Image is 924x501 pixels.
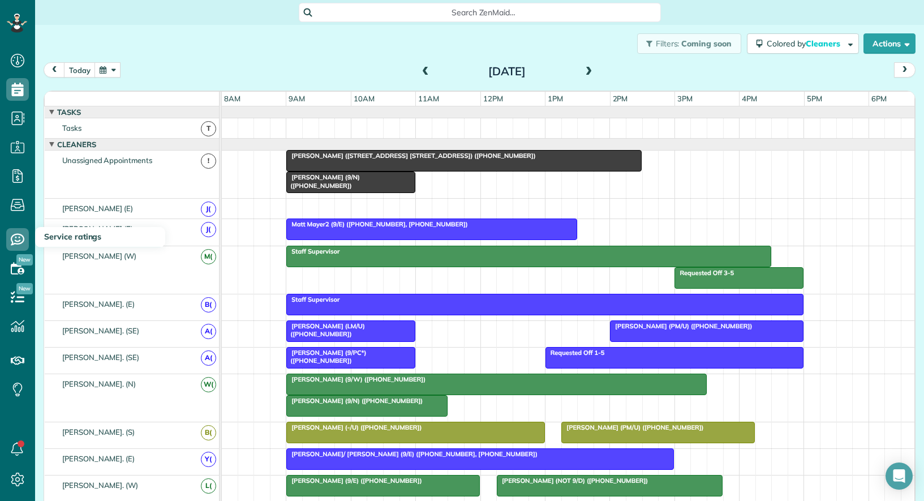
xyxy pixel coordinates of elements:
[201,324,216,339] span: A(
[496,477,648,485] span: [PERSON_NAME] (NOT 9/D) ([PHONE_NUMBER])
[886,463,913,490] div: Open Intercom Messenger
[60,204,135,213] span: [PERSON_NAME] (E)
[286,450,538,458] span: [PERSON_NAME]/ [PERSON_NAME] (9/E) ([PHONE_NUMBER], [PHONE_NUMBER])
[201,153,216,169] span: !
[60,454,137,463] span: [PERSON_NAME]. (E)
[286,322,365,338] span: [PERSON_NAME] (LM/U) ([PHONE_NUMBER])
[55,140,98,149] span: Cleaners
[201,249,216,264] span: M(
[681,38,732,49] span: Coming soon
[201,202,216,217] span: J(
[201,121,216,136] span: T
[60,299,137,309] span: [PERSON_NAME]. (E)
[351,94,377,103] span: 10am
[55,108,83,117] span: Tasks
[201,452,216,467] span: Y(
[16,283,33,294] span: New
[674,269,734,277] span: Requested Off 3-5
[767,38,844,49] span: Colored by
[60,123,84,132] span: Tasks
[201,377,216,392] span: W(
[286,220,468,228] span: Matt Mayer2 (9/E) ([PHONE_NUMBER], [PHONE_NUMBER])
[60,427,137,436] span: [PERSON_NAME]. (S)
[805,94,824,103] span: 5pm
[222,94,243,103] span: 8am
[286,94,307,103] span: 9am
[64,62,96,78] button: today
[869,94,889,103] span: 6pm
[286,397,423,405] span: [PERSON_NAME] (9/N) ([PHONE_NUMBER])
[286,349,366,365] span: [PERSON_NAME] (9/PC*) ([PHONE_NUMBER])
[201,222,216,237] span: J(
[201,350,216,366] span: A(
[60,481,140,490] span: [PERSON_NAME]. (W)
[609,322,753,330] span: [PERSON_NAME] (PM/U) ([PHONE_NUMBER])
[863,33,916,54] button: Actions
[286,375,426,383] span: [PERSON_NAME] (9/W) ([PHONE_NUMBER])
[611,94,630,103] span: 2pm
[201,478,216,494] span: L(
[44,232,101,242] span: Service ratings
[60,326,141,335] span: [PERSON_NAME]. (SE)
[201,297,216,312] span: B(
[60,251,139,260] span: [PERSON_NAME] (W)
[60,379,138,388] span: [PERSON_NAME]. (N)
[416,94,441,103] span: 11am
[286,247,340,255] span: Staff Supervisor
[656,38,680,49] span: Filters:
[894,62,916,78] button: next
[806,38,842,49] span: Cleaners
[16,254,33,266] span: New
[561,423,704,431] span: [PERSON_NAME] (PM/U) ([PHONE_NUMBER])
[545,349,605,357] span: Requested Off 1-5
[436,65,578,78] h2: [DATE]
[44,62,65,78] button: prev
[201,425,216,440] span: B(
[545,94,565,103] span: 1pm
[747,33,859,54] button: Colored byCleaners
[286,477,422,485] span: [PERSON_NAME] (9/E) ([PHONE_NUMBER])
[286,296,340,303] span: Staff Supervisor
[60,353,141,362] span: [PERSON_NAME]. (SE)
[60,224,135,233] span: [PERSON_NAME] (E)
[60,156,154,165] span: Unassigned Appointments
[740,94,759,103] span: 4pm
[481,94,505,103] span: 12pm
[286,173,360,189] span: [PERSON_NAME] (9/N) ([PHONE_NUMBER])
[675,94,695,103] span: 3pm
[286,152,536,160] span: [PERSON_NAME] ([STREET_ADDRESS] [STREET_ADDRESS]) ([PHONE_NUMBER])
[286,423,422,431] span: [PERSON_NAME] (-/U) ([PHONE_NUMBER])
